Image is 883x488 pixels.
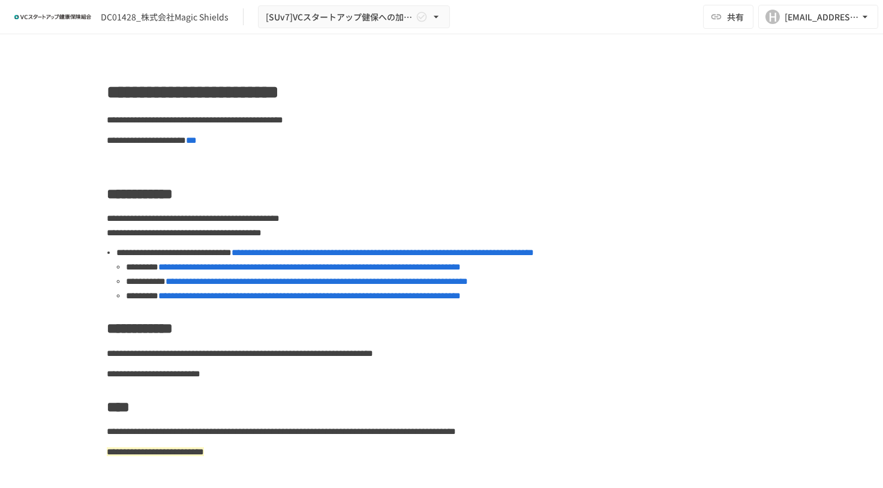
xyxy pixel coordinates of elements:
[14,7,91,26] img: ZDfHsVrhrXUoWEWGWYf8C4Fv4dEjYTEDCNvmL73B7ox
[765,10,780,24] div: H
[258,5,450,29] button: [SUv7]VCスタートアップ健保への加入申請手続き
[785,10,859,25] div: [EMAIL_ADDRESS][DOMAIN_NAME]
[703,5,753,29] button: 共有
[101,11,229,23] div: DC01428_株式会社Magic Shields
[758,5,878,29] button: H[EMAIL_ADDRESS][DOMAIN_NAME]
[266,10,413,25] span: [SUv7]VCスタートアップ健保への加入申請手続き
[727,10,744,23] span: 共有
